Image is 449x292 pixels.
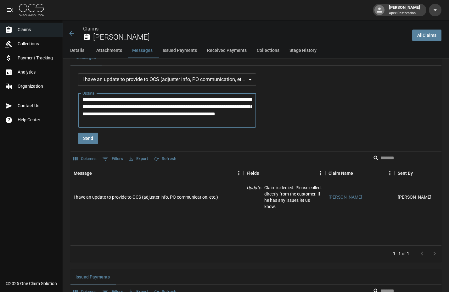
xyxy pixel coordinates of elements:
div: Claim Name [325,164,395,182]
span: Collections [18,41,58,47]
button: Issued Payments [70,269,115,284]
button: Collections [252,43,284,58]
div: Connor Levi [398,194,431,200]
button: Stage History [284,43,322,58]
span: Contact Us [18,102,58,109]
a: Claims [83,26,98,32]
button: Menu [316,168,325,178]
button: Issued Payments [158,43,202,58]
p: 1–1 of 1 [393,251,409,257]
div: I have an update to provide to OCS (adjuster info, PO communication, etc.) [74,194,218,200]
div: Search [373,153,440,164]
div: Fields [247,164,259,182]
button: Show filters [101,154,125,164]
button: Details [63,43,91,58]
a: [PERSON_NAME] [328,194,362,200]
button: Sort [259,169,268,178]
div: Sent By [398,164,413,182]
label: Update [82,91,94,96]
img: ocs-logo-white-transparent.png [19,4,44,16]
span: Payment Tracking [18,55,58,61]
nav: breadcrumb [83,25,407,33]
button: Refresh [152,154,178,164]
button: Sort [92,169,101,178]
div: Fields [244,164,325,182]
a: AllClaims [412,30,441,41]
button: Menu [385,168,395,178]
div: Message [74,164,92,182]
div: © 2025 One Claim Solution [6,280,57,287]
button: Export [127,154,149,164]
button: Received Payments [202,43,252,58]
button: Attachments [91,43,127,58]
button: Sort [353,169,362,178]
p: Update : [247,185,262,210]
button: Menu [234,168,244,178]
span: Help Center [18,117,58,123]
button: Send [78,133,98,144]
button: Select columns [72,154,98,164]
button: open drawer [4,4,16,16]
span: Organization [18,83,58,90]
div: Message [70,164,244,182]
p: Apex Restoration [389,11,420,16]
button: Sort [413,169,422,178]
h2: [PERSON_NAME] [93,33,407,42]
button: Messages [127,43,158,58]
div: I have an update to provide to OCS (adjuster info, PO communication, etc.) [78,73,256,86]
div: related-list tabs [70,269,441,284]
div: anchor tabs [63,43,449,58]
div: [PERSON_NAME] [386,4,423,16]
span: Claims [18,26,58,33]
div: Claim Name [328,164,353,182]
span: Analytics [18,69,58,75]
p: Claim is denied. Please collect directly from the customer. If he has any issues let us know. [264,185,322,210]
